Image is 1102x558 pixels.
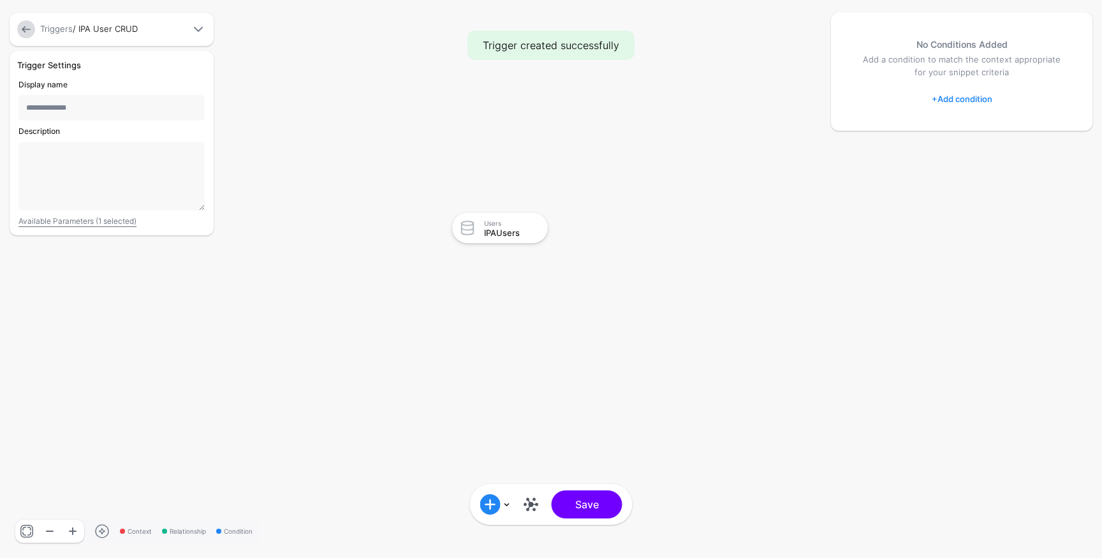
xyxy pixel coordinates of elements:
a: Available Parameters (1 selected) [18,216,136,226]
div: Users [484,219,539,226]
a: Add condition [932,89,992,109]
h5: No Conditions Added [856,38,1067,51]
p: Add a condition to match the context appropriate for your snippet criteria [856,54,1067,79]
span: + [932,94,937,104]
div: Trigger Settings [12,59,211,71]
label: Description [18,126,60,136]
span: Relationship [162,527,206,536]
span: Context [120,527,152,536]
div: / IPA User CRUD [38,23,188,36]
span: Condition [216,527,253,536]
label: Display name [18,79,68,90]
div: IPAUsers [484,228,539,237]
a: Triggers [40,24,73,34]
div: Trigger created successfully [467,31,635,60]
button: Save [552,490,622,518]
